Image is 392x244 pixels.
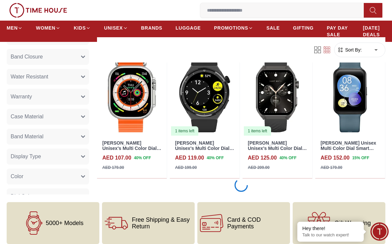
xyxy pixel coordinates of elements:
[7,88,89,104] button: Warranty
[243,49,312,136] a: Kenneth Scott Unisex's Multi Color Dial Smart Watch - KCRV9-XSBBE1 items left
[170,49,240,136] a: Kenneth Scott Unisex's Multi Color Dial Smart Watch - KG9X-XSBBH1 items left
[11,192,34,200] span: Dial Color
[315,49,385,136] img: Kenneth Scott Unisex Multi Color Dial Smart Watch With Interchangeable Strap-KBLZ-XSBBX
[36,25,55,31] span: WOMEN
[243,49,312,136] img: Kenneth Scott Unisex's Multi Color Dial Smart Watch - KCRV9-XSBBE
[302,232,359,238] p: Talk to our watch expert!
[132,216,192,230] span: Free Shipping & Easy Return
[176,25,201,31] span: LUGGAGE
[104,22,128,34] a: UNISEX
[7,128,89,144] button: Band Material
[11,53,43,61] span: Band Closure
[11,132,44,140] span: Band Material
[7,108,89,124] button: Case Material
[248,140,307,162] a: [PERSON_NAME] Unisex's Multi Color Dial Smart Watch - KCRV9-XSBBE
[207,155,224,161] span: 40 % OFF
[370,222,389,241] div: Chat Widget
[170,49,240,136] img: Kenneth Scott Unisex's Multi Color Dial Smart Watch - KG9X-XSBBH
[227,216,287,230] span: Card & COD Payments
[279,155,296,161] span: 40 % OFF
[11,72,48,80] span: Water Resistant
[7,188,89,204] button: Dial Color
[171,126,198,136] div: 1 items left
[327,22,350,41] a: PAY DAY SALE
[321,165,342,171] div: AED 179.00
[104,25,123,31] span: UNISEX
[74,22,91,34] a: KIDS
[102,165,124,171] div: AED 179.00
[335,220,371,226] span: Gift Wrapping
[244,126,271,136] div: 1 items left
[7,168,89,184] button: Color
[7,68,89,84] button: Water Resistant
[11,152,41,160] span: Display Type
[7,22,23,34] a: MEN
[141,25,162,31] span: BRANDS
[327,25,350,38] span: PAY DAY SALE
[214,22,253,34] a: PROMOTIONS
[9,3,67,18] img: ...
[214,25,248,31] span: PROMOTIONS
[293,22,314,34] a: GIFTING
[36,22,60,34] a: WOMEN
[102,140,161,162] a: [PERSON_NAME] Unisex's Multi Color Dial Smart Watch - KULMX-SSOBX
[7,49,89,64] button: Band Closure
[337,47,362,53] button: Sort By:
[248,154,277,162] h4: AED 125.00
[363,25,385,38] span: [DATE] DEALS
[7,148,89,164] button: Display Type
[266,22,280,34] a: SALE
[11,92,32,100] span: Warranty
[175,154,204,162] h4: AED 119.00
[248,165,269,171] div: AED 209.00
[176,22,201,34] a: LUGGAGE
[11,172,23,180] span: Color
[293,25,314,31] span: GIFTING
[352,155,369,161] span: 15 % OFF
[74,25,86,31] span: KIDS
[363,22,385,41] a: [DATE] DEALS
[302,225,359,232] div: Hey there!
[46,220,84,226] span: 5000+ Models
[321,140,376,168] a: [PERSON_NAME] Unisex Multi Color Dial Smart Watch With Interchangeable Strap-KBLZ-XSBBX
[344,47,362,53] span: Sort By:
[175,140,234,162] a: [PERSON_NAME] Unisex's Multi Color Dial Smart Watch - KG9X-XSBBH
[11,112,44,120] span: Case Material
[97,49,167,136] img: Kenneth Scott Unisex's Multi Color Dial Smart Watch - KULMX-SSOBX
[266,25,280,31] span: SALE
[321,154,349,162] h4: AED 152.00
[7,25,18,31] span: MEN
[134,155,151,161] span: 40 % OFF
[102,154,131,162] h4: AED 107.00
[141,22,162,34] a: BRANDS
[175,165,197,171] div: AED 199.00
